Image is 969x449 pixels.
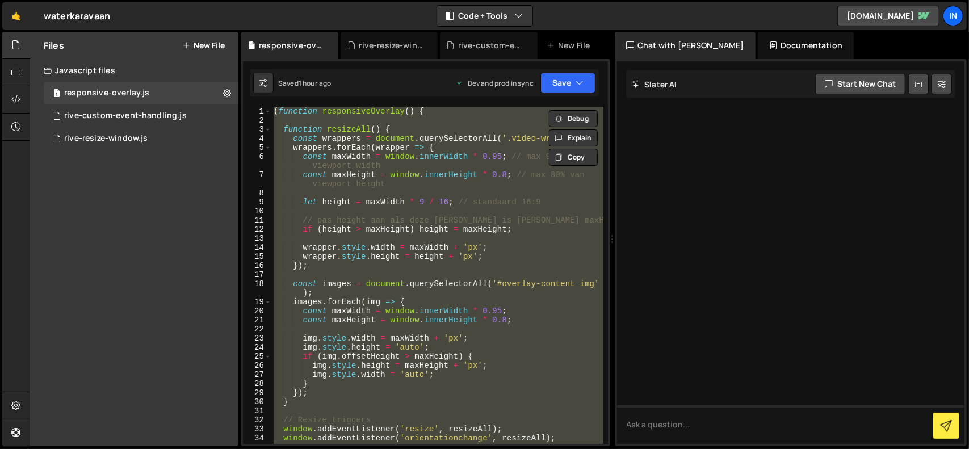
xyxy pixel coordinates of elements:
div: New File [547,40,594,51]
div: 23 [243,334,271,343]
div: Documentation [758,32,854,59]
button: Start new chat [815,74,905,94]
div: Chat with [PERSON_NAME] [615,32,756,59]
div: rive-resize-window.js [359,40,424,51]
div: 18 [243,279,271,297]
div: 24 [243,343,271,352]
div: 13 [243,234,271,243]
div: 8 [243,188,271,198]
div: 14 [243,243,271,252]
div: 16 [243,261,271,270]
div: 19 [243,297,271,307]
div: 28 [243,379,271,388]
div: 2 [243,116,271,125]
div: 15 [243,252,271,261]
div: Saved [278,78,331,88]
div: 33 [243,425,271,434]
div: 11 [243,216,271,225]
a: In [943,6,963,26]
div: 5 [243,143,271,152]
div: 26 [243,361,271,370]
div: rive-custom-event-handling.js [64,111,187,121]
button: Copy [549,149,598,166]
div: rive-custom-event-handling.js [458,40,524,51]
button: New File [182,41,225,50]
div: Dev and prod in sync [456,78,534,88]
div: 27 [243,370,271,379]
div: 21 [243,316,271,325]
div: 4 [243,134,271,143]
div: rive-resize-window.js [64,133,148,144]
div: 25 [243,352,271,361]
div: 31 [243,406,271,416]
button: Explain [549,129,598,146]
div: 29 [243,388,271,397]
div: 13948/35491.js [44,104,238,127]
div: responsive-overlay.js [64,88,149,98]
div: 13948/47304.js [44,82,238,104]
div: 13948/46420.js [44,127,238,150]
div: 1 hour ago [299,78,332,88]
div: 34 [243,434,271,443]
div: Javascript files [30,59,238,82]
div: 20 [243,307,271,316]
a: [DOMAIN_NAME] [837,6,939,26]
div: 10 [243,207,271,216]
button: Code + Tools [437,6,532,26]
h2: Slater AI [632,79,677,90]
button: Debug [549,110,598,127]
div: 17 [243,270,271,279]
div: 3 [243,125,271,134]
div: 1 [243,107,271,116]
div: responsive-overlay.js [259,40,325,51]
button: Save [540,73,595,93]
div: 12 [243,225,271,234]
div: 6 [243,152,271,170]
div: 30 [243,397,271,406]
div: 9 [243,198,271,207]
a: 🤙 [2,2,30,30]
span: 1 [53,90,60,99]
div: waterkaravaan [44,9,110,23]
div: 22 [243,325,271,334]
div: 7 [243,170,271,188]
div: 32 [243,416,271,425]
h2: Files [44,39,64,52]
